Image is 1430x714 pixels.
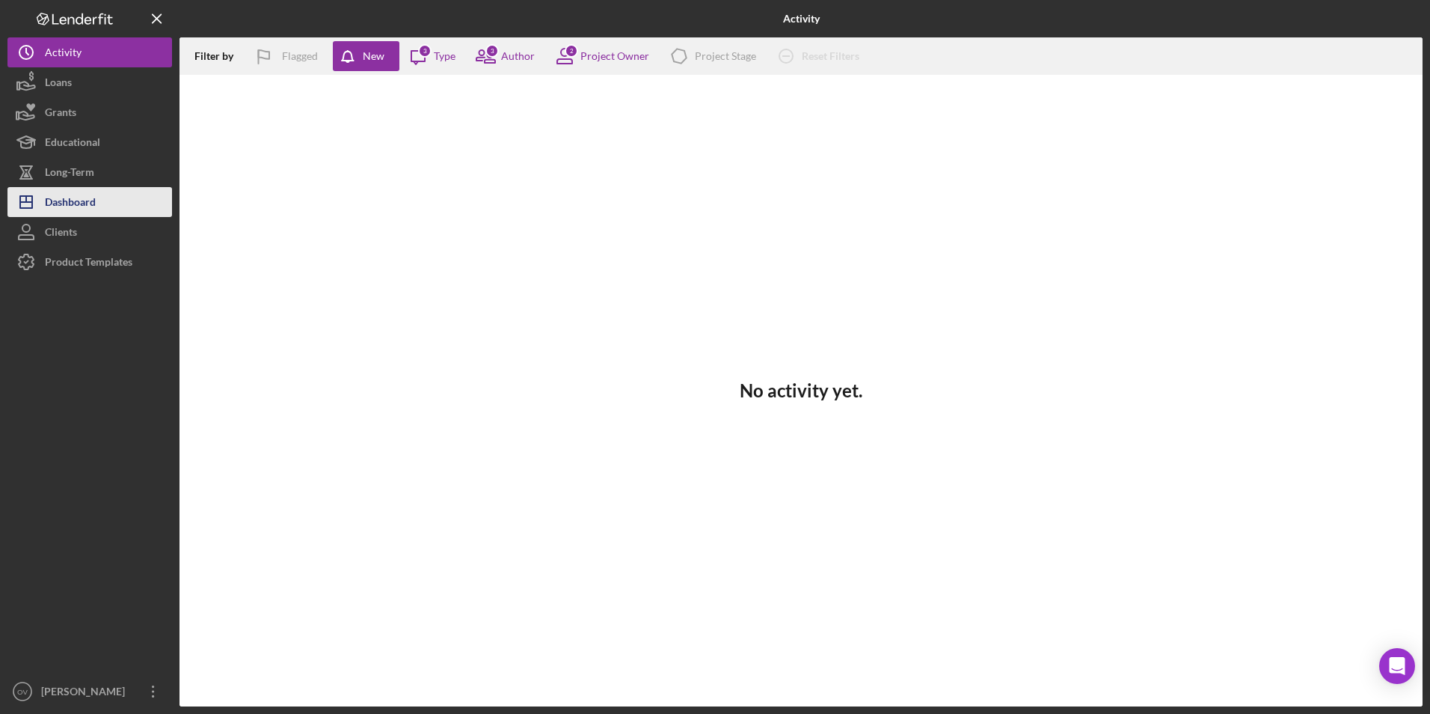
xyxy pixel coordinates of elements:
div: Dashboard [45,187,96,221]
div: Clients [45,217,77,251]
div: [PERSON_NAME] [37,677,135,710]
button: Dashboard [7,187,172,217]
div: Activity [45,37,82,71]
button: Long-Term [7,157,172,187]
div: Author [501,50,535,62]
div: 3 [418,44,432,58]
button: Grants [7,97,172,127]
div: Project Stage [695,50,756,62]
button: Loans [7,67,172,97]
button: Clients [7,217,172,247]
div: Educational [45,127,100,161]
div: Project Owner [580,50,649,62]
div: 2 [565,44,578,58]
button: Activity [7,37,172,67]
h3: No activity yet. [740,380,862,401]
div: Open Intercom Messenger [1379,648,1415,684]
div: Loans [45,67,72,101]
button: Educational [7,127,172,157]
button: Flagged [245,41,333,71]
div: Grants [45,97,76,131]
div: New [363,41,384,71]
div: Flagged [282,41,318,71]
div: Product Templates [45,247,132,281]
button: New [333,41,399,71]
div: 3 [485,44,499,58]
text: OV [17,688,28,696]
button: Product Templates [7,247,172,277]
div: Type [434,50,455,62]
b: Activity [783,13,820,25]
button: Reset Filters [767,41,874,71]
div: Long-Term [45,157,94,191]
button: OV[PERSON_NAME] [7,677,172,707]
div: Reset Filters [802,41,859,71]
div: Filter by [194,50,245,62]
